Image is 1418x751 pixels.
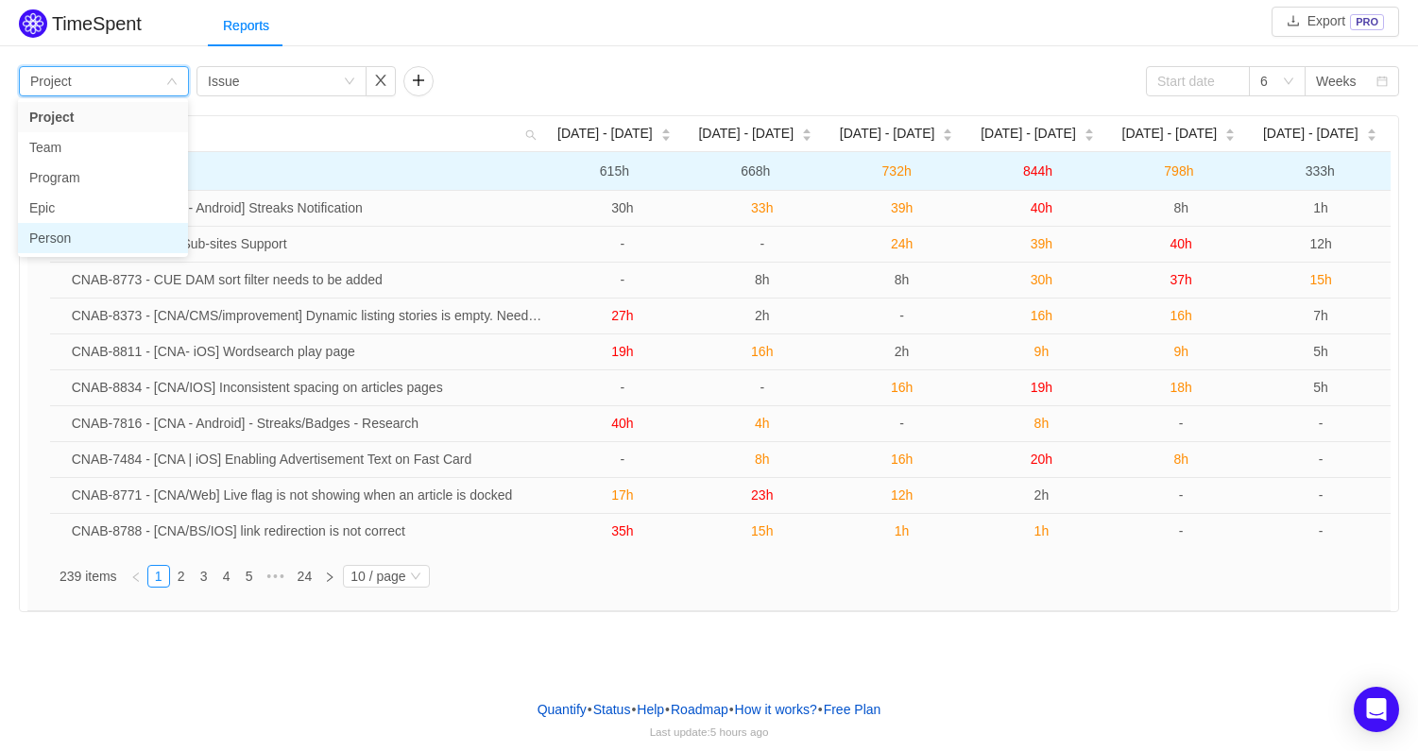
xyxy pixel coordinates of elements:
[631,702,636,717] span: •
[1146,66,1250,96] input: Start date
[239,566,260,587] a: 5
[1319,416,1324,431] span: -
[1173,452,1188,467] span: 8h
[1084,133,1094,139] i: icon: caret-down
[621,272,625,287] span: -
[1023,163,1052,179] span: 844h
[840,124,935,144] span: [DATE] - [DATE]
[1170,380,1192,395] span: 18h
[1313,308,1328,323] span: 7h
[660,126,672,139] div: Sort
[64,299,553,334] td: CNAB-8373 - [CNA/CMS/improvement] Dynamic listing stories is empty. Need to grey out Save button ...
[600,163,629,179] span: 615h
[291,565,319,588] li: 24
[710,725,769,738] span: 5 hours ago
[125,565,147,588] li: Previous Page
[621,380,625,395] span: -
[1122,124,1218,144] span: [DATE] - [DATE]
[1283,76,1294,89] i: icon: down
[621,236,625,251] span: -
[1366,133,1376,139] i: icon: caret-down
[802,133,812,139] i: icon: caret-down
[147,565,170,588] li: 1
[208,67,239,95] div: Issue
[611,416,633,431] span: 40h
[1309,272,1331,287] span: 15h
[1366,126,1377,139] div: Sort
[18,132,188,162] li: Team
[19,9,47,38] img: Quantify logo
[1031,272,1052,287] span: 30h
[611,487,633,503] span: 17h
[660,127,671,132] i: icon: caret-up
[1173,200,1188,215] span: 8h
[1179,416,1184,431] span: -
[1164,163,1193,179] span: 798h
[943,133,953,139] i: icon: caret-down
[895,523,910,538] span: 1h
[215,565,238,588] li: 4
[166,76,178,89] i: icon: down
[1031,236,1052,251] span: 39h
[350,566,405,587] div: 10 / page
[64,406,553,442] td: CNAB-7816 - [CNA - Android] - Streaks/Badges - Research
[636,695,665,724] a: Help
[891,452,913,467] span: 16h
[410,571,421,584] i: icon: down
[755,416,770,431] span: 4h
[1031,200,1052,215] span: 40h
[734,695,818,724] button: How it works?
[751,200,773,215] span: 33h
[1319,523,1324,538] span: -
[1319,452,1324,467] span: -
[895,344,910,359] span: 2h
[18,193,188,223] li: Epic
[1179,523,1184,538] span: -
[588,702,592,717] span: •
[171,566,192,587] a: 2
[899,416,904,431] span: -
[611,200,633,215] span: 30h
[1354,687,1399,732] div: Open Intercom Messenger
[891,380,913,395] span: 16h
[1376,76,1388,89] i: icon: calendar
[1031,380,1052,395] span: 19h
[801,126,812,139] div: Sort
[1031,308,1052,323] span: 16h
[942,126,953,139] div: Sort
[1170,308,1192,323] span: 16h
[1034,487,1050,503] span: 2h
[755,272,770,287] span: 8h
[18,162,188,193] li: Program
[1084,126,1095,139] div: Sort
[1313,344,1328,359] span: 5h
[52,13,142,34] h2: TimeSpent
[882,163,912,179] span: 732h
[1170,272,1192,287] span: 37h
[751,344,773,359] span: 16h
[366,66,396,96] button: icon: close
[1260,67,1268,95] div: 6
[1366,127,1376,132] i: icon: caret-up
[170,565,193,588] li: 2
[18,223,188,253] li: Person
[518,116,544,151] i: icon: search
[755,308,770,323] span: 2h
[208,5,284,47] div: Reports
[1034,344,1050,359] span: 9h
[557,124,653,144] span: [DATE] - [DATE]
[64,514,553,549] td: CNAB-8788 - [CNA/BS/IOS] link redirection is not correct
[1225,127,1236,132] i: icon: caret-up
[1313,380,1328,395] span: 5h
[665,702,670,717] span: •
[318,565,341,588] li: Next Page
[238,565,261,588] li: 5
[148,566,169,587] a: 1
[194,566,214,587] a: 3
[592,695,632,724] a: Status
[64,478,553,514] td: CNAB-8771 - [CNA/Web] Live flag is not showing when an article is docked
[1224,126,1236,139] div: Sort
[64,442,553,478] td: CNAB-7484 - [CNA | iOS] Enabling Advertisement Text on Fast Card
[1084,127,1094,132] i: icon: caret-up
[760,380,764,395] span: -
